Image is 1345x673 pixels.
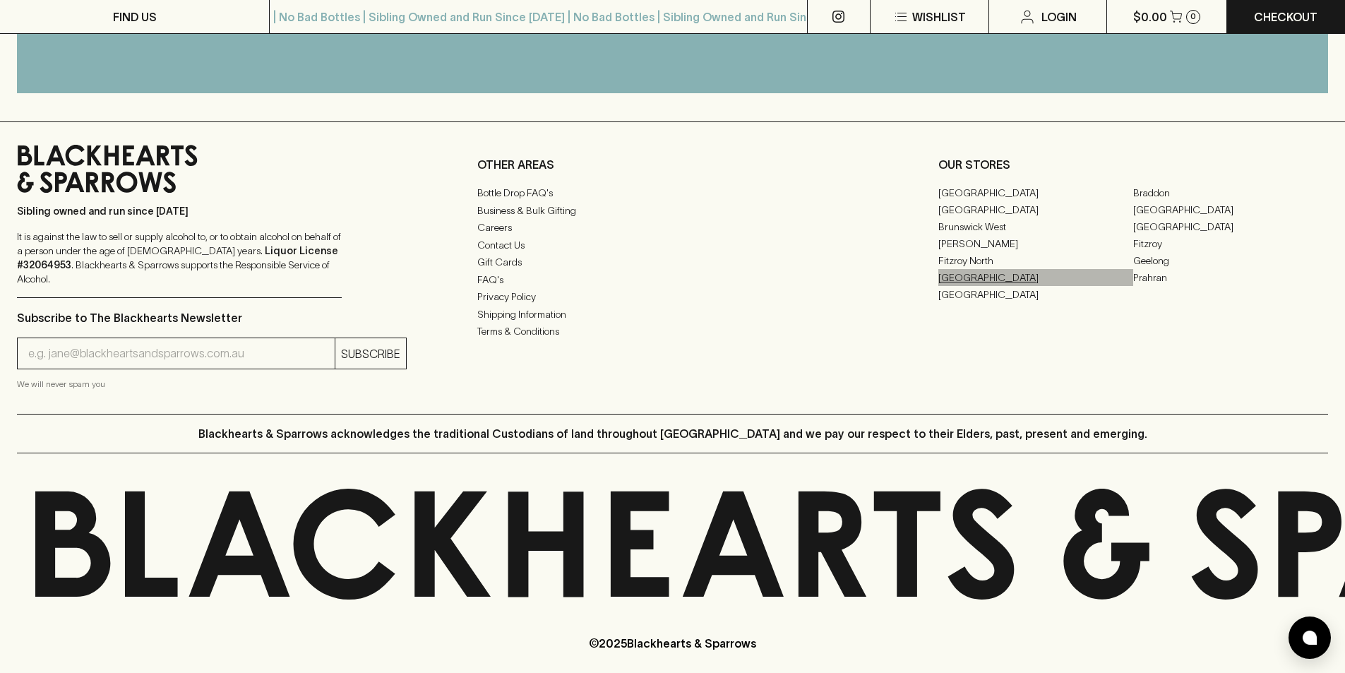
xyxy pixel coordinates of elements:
[938,252,1133,269] a: Fitzroy North
[938,201,1133,218] a: [GEOGRAPHIC_DATA]
[477,220,867,237] a: Careers
[477,289,867,306] a: Privacy Policy
[1041,8,1077,25] p: Login
[912,8,966,25] p: Wishlist
[1133,8,1167,25] p: $0.00
[17,309,407,326] p: Subscribe to The Blackhearts Newsletter
[1133,184,1328,201] a: Braddon
[477,254,867,271] a: Gift Cards
[477,237,867,254] a: Contact Us
[938,218,1133,235] a: Brunswick West
[938,156,1328,173] p: OUR STORES
[28,343,335,365] input: e.g. jane@blackheartsandsparrows.com.au
[477,306,867,323] a: Shipping Information
[1303,631,1317,645] img: bubble-icon
[113,8,157,25] p: FIND US
[1133,235,1328,252] a: Fitzroy
[1133,218,1328,235] a: [GEOGRAPHIC_DATA]
[17,204,342,218] p: Sibling owned and run since [DATE]
[477,156,867,173] p: OTHER AREAS
[477,185,867,202] a: Bottle Drop FAQ's
[17,230,342,286] p: It is against the law to sell or supply alcohol to, or to obtain alcohol on behalf of a person un...
[1133,252,1328,269] a: Geelong
[477,271,867,288] a: FAQ's
[1190,13,1196,20] p: 0
[938,269,1133,286] a: [GEOGRAPHIC_DATA]
[198,425,1147,442] p: Blackhearts & Sparrows acknowledges the traditional Custodians of land throughout [GEOGRAPHIC_DAT...
[341,345,400,362] p: SUBSCRIBE
[1133,201,1328,218] a: [GEOGRAPHIC_DATA]
[477,202,867,219] a: Business & Bulk Gifting
[477,323,867,340] a: Terms & Conditions
[17,377,407,391] p: We will never spam you
[335,338,406,369] button: SUBSCRIBE
[938,286,1133,303] a: [GEOGRAPHIC_DATA]
[938,184,1133,201] a: [GEOGRAPHIC_DATA]
[938,235,1133,252] a: [PERSON_NAME]
[1254,8,1317,25] p: Checkout
[1133,269,1328,286] a: Prahran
